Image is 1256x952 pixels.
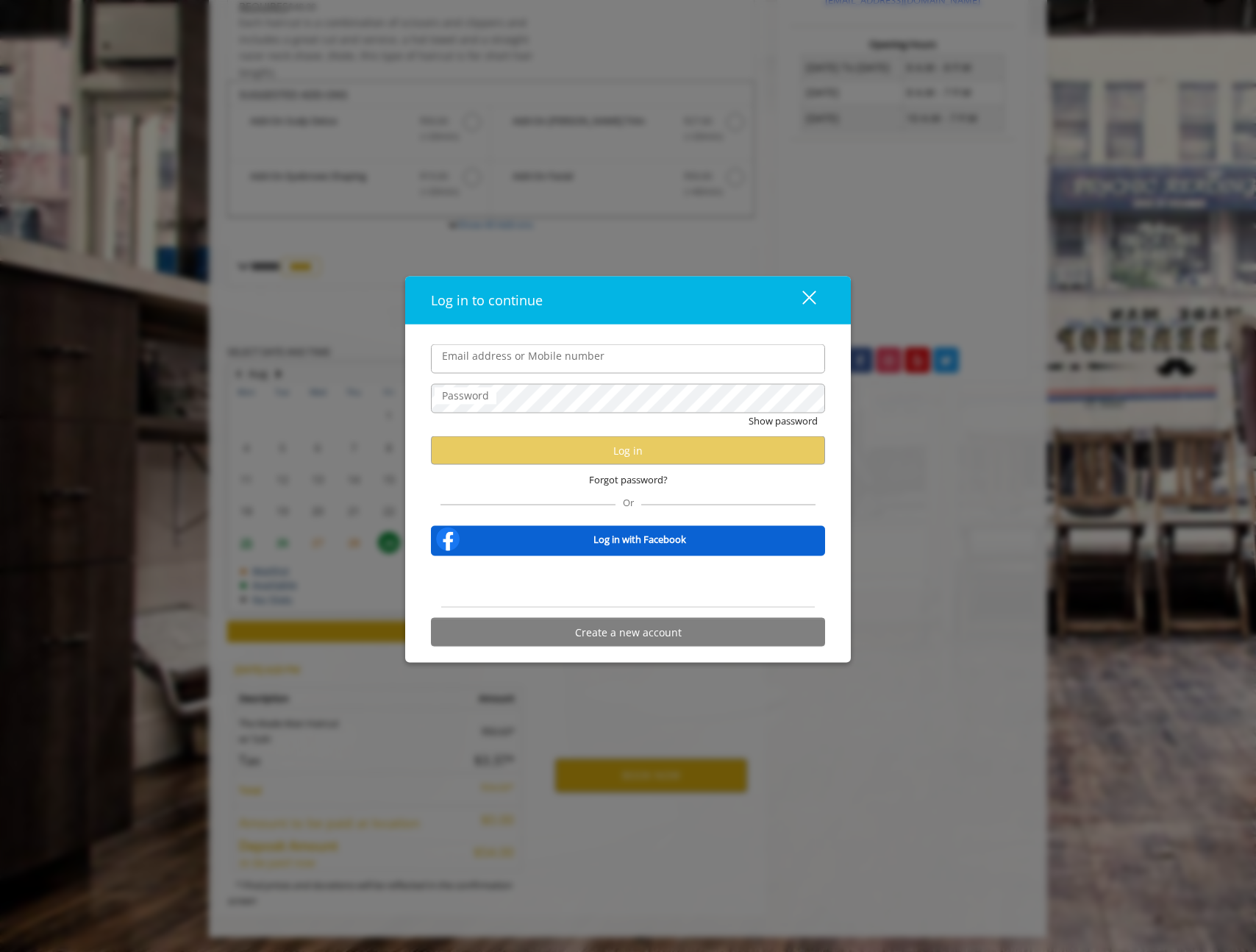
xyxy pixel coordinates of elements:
div: close dialog [785,289,815,311]
button: Create a new account [431,618,825,647]
iframe: Sign in with Google Button [544,566,712,598]
span: Or [615,496,641,509]
img: facebook-logo [433,525,463,554]
input: Password [431,384,825,413]
span: Log in to continue [431,291,543,309]
label: Email address or Mobile number [435,348,612,364]
input: Email address or Mobile number [431,344,825,374]
span: Forgot password? [589,472,668,488]
label: Password [435,388,496,404]
b: Log in with Facebook [593,531,686,547]
button: close dialog [775,285,825,316]
button: Show password [749,413,818,429]
button: Log in [431,436,825,465]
